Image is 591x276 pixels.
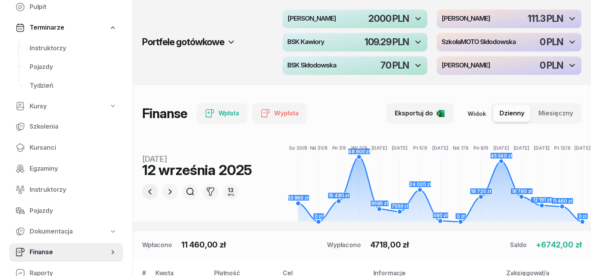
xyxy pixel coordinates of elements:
div: 12 września 2025 [142,163,252,177]
tspan: Nd 31/8 [310,145,327,151]
div: 2000 PLN [369,14,409,23]
button: BSK Skłodowska70 PLN [283,56,427,75]
tspan: [DATE] [493,145,509,151]
button: [PERSON_NAME]111.3 PLN [437,9,582,28]
h4: SzkołaMOTO Skłodowska [441,39,516,46]
button: [PERSON_NAME]2000 PLN [283,9,427,28]
h4: [PERSON_NAME] [287,15,336,22]
div: Wypłata [261,108,299,119]
div: Wypłacono [327,240,361,249]
a: Instruktorzy [23,39,123,58]
div: Wpłata [205,108,239,119]
tspan: [DATE] [575,145,591,151]
h1: Finanse [142,106,187,120]
tspan: Nd 7/9 [453,145,469,151]
span: Tydzień [30,81,117,91]
span: Miesięczny [538,108,573,119]
button: Wpłata [197,103,248,124]
span: Pojazdy [30,206,117,216]
a: Pojazdy [9,202,123,220]
div: 111.3 PLN [528,14,563,23]
button: [PERSON_NAME]0 PLN [437,56,582,75]
tspan: [DATE] [534,145,550,151]
h4: [PERSON_NAME] [441,15,490,22]
tspan: So 30/8 [289,145,308,151]
a: Szkolenia [9,117,123,136]
tspan: Wt 2/9 [351,145,367,151]
span: Kursanci [30,143,117,153]
span: Pojazdy [30,62,117,72]
span: Instruktorzy [30,43,117,53]
button: Wypłata [252,103,307,124]
tspan: [DATE] [371,145,387,151]
div: Wpłacono [142,240,172,249]
h4: [PERSON_NAME] [441,62,490,69]
tspan: Pt 5/9 [413,145,427,151]
tspan: Pt 12/9 [554,145,570,151]
button: Eksportuj do [386,103,454,124]
button: BSK Kawiory109.29 PLN [283,33,427,51]
span: Instruktorzy [30,185,117,195]
span: Dzienny [500,108,524,119]
div: 13 [228,188,234,193]
tspan: [DATE] [514,145,530,151]
h2: Portfele gotówkowe [142,36,224,48]
tspan: [DATE] [433,145,449,151]
a: Pojazdy [23,58,123,76]
span: Terminarze [30,23,64,33]
div: wrz [228,193,234,196]
tspan: [DATE] [392,145,408,151]
h4: BSK Kawiory [287,39,324,46]
span: Egzaminy [30,164,117,174]
button: Dzienny [493,105,531,122]
a: Dokumentacja [9,223,123,241]
div: 0 PLN [540,37,563,47]
a: Terminarze [9,19,123,37]
span: Finanse [30,247,109,257]
span: Pulpit [30,2,117,12]
button: SzkołaMOTO Skłodowska0 PLN [437,33,582,51]
a: Tydzień [23,76,123,95]
span: Kursy [30,101,47,111]
div: 70 PLN [380,61,409,70]
a: Finanse [9,243,123,262]
button: Miesięczny [532,105,579,122]
div: 0 PLN [540,61,563,70]
a: Kursy [9,97,123,115]
div: Saldo [510,240,527,249]
tspan: Pn 1/9 [332,145,346,151]
div: Eksportuj do [395,108,445,119]
tspan: Pn 8/9 [474,145,489,151]
h4: BSK Skłodowska [287,62,336,69]
button: 13wrz [223,184,239,200]
span: Szkolenia [30,122,117,132]
span: Dokumentacja [30,226,73,237]
a: Egzaminy [9,159,123,178]
span: + [536,240,542,249]
a: Instruktorzy [9,180,123,199]
a: Kursanci [9,138,123,157]
div: [DATE] [142,155,252,163]
div: 109.29 PLN [364,37,409,47]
